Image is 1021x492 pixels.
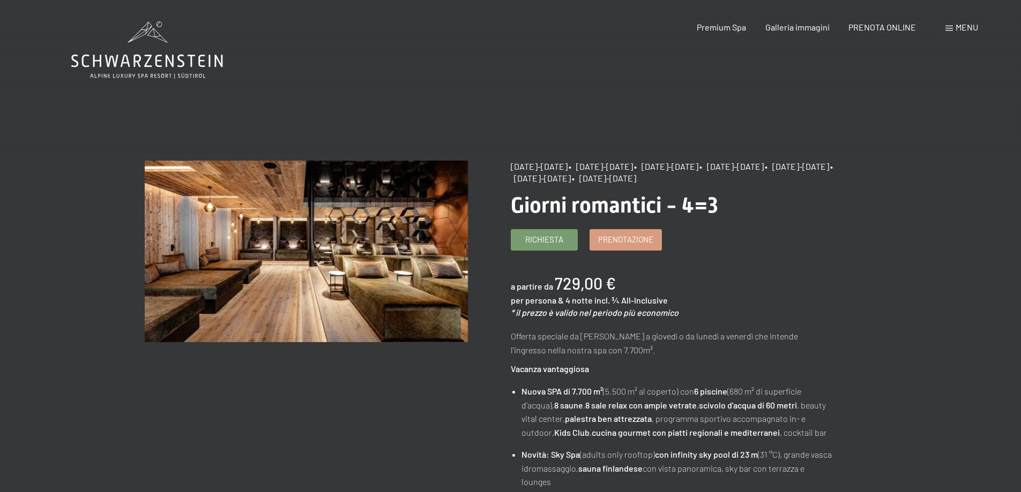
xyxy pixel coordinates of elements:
strong: Novità: Sky Spa [521,449,580,459]
span: • [DATE]-[DATE] [634,161,698,171]
a: Prenotazione [590,230,661,250]
strong: Vacanza vantaggiosa [511,364,589,374]
strong: scivolo d'acqua di 60 metri [699,400,797,410]
li: (5.500 m² al coperto) con (680 m² di superficie d'acqua), , , , beauty vital center, , programma ... [521,384,833,439]
strong: sauna finlandese [578,463,643,473]
strong: palestra ben attrezzata [565,413,652,423]
span: Richiesta [525,234,563,245]
li: (adults only rooftop) (31 °C), grande vasca idromassaggio, con vista panoramica, sky bar con terr... [521,448,833,489]
a: PRENOTA ONLINE [848,22,916,32]
span: per persona & [511,295,564,305]
span: • [DATE]-[DATE] [569,161,633,171]
span: a partire da [511,281,553,291]
span: Giorni romantici - 4=3 [511,193,718,218]
b: 729,00 € [555,274,616,293]
strong: Nuova SPA di 7.700 m² [521,386,603,396]
a: Richiesta [511,230,577,250]
span: Menu [956,22,978,32]
span: incl. ¾ All-Inclusive [594,295,668,305]
a: Premium Spa [697,22,746,32]
p: Offerta speciale da [PERSON_NAME] a giovedì o da lunedì a venerdì che intende l'ingresso nella no... [511,329,834,357]
strong: con infinity sky pool di 23 m [655,449,758,459]
strong: 8 saune [554,400,583,410]
a: Galleria immagini [765,22,830,32]
span: 4 notte [565,295,593,305]
em: * il prezzo è valido nel periodo più economico [511,307,679,317]
span: • [DATE]-[DATE] [572,173,636,183]
strong: 8 sale relax con ampie vetrate [585,400,697,410]
span: • [DATE]-[DATE] [765,161,829,171]
strong: cucina gourmet con piatti regionali e mediterranei [592,427,780,437]
img: Giorni romantici - 4=3 [145,161,468,342]
span: • [DATE]-[DATE] [699,161,764,171]
strong: 6 piscine [694,386,727,396]
strong: Kids Club [554,427,590,437]
span: [DATE]-[DATE] [511,161,568,171]
span: Prenotazione [598,234,653,245]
